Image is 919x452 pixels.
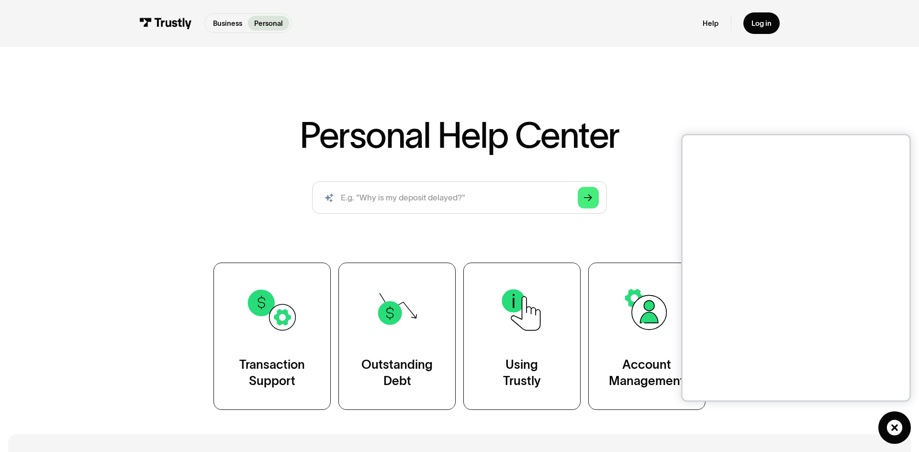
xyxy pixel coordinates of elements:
div: Outstanding Debt [361,357,433,389]
a: Log in [743,12,780,34]
a: UsingTrustly [463,263,581,410]
p: Business [213,18,242,29]
a: TransactionSupport [213,263,331,410]
a: Help [703,19,718,28]
div: Using Trustly [503,357,541,389]
h1: Personal Help Center [300,118,619,153]
a: OutstandingDebt [338,263,456,410]
a: AccountManagement [588,263,706,410]
div: Log in [751,19,772,28]
a: Business [207,16,248,31]
div: Transaction Support [239,357,305,389]
form: Search [312,181,607,214]
img: Trustly Logo [139,18,192,29]
p: Personal [254,18,283,29]
a: Personal [248,16,289,31]
input: search [312,181,607,214]
div: Account Management [609,357,684,389]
